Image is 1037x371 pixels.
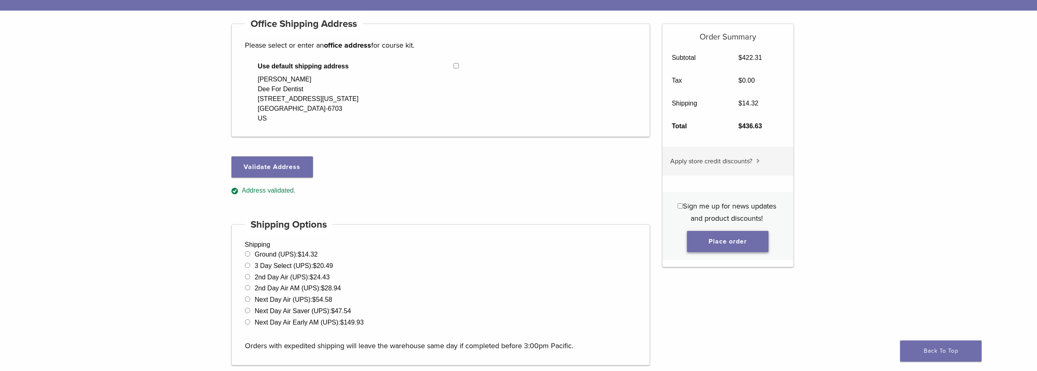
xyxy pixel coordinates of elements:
span: $ [313,262,317,269]
bdi: 14.32 [738,100,758,107]
bdi: 24.43 [310,274,330,281]
p: Orders with expedited shipping will leave the warehouse same day if completed before 3:00pm Pacific. [245,327,637,352]
div: Address validated. [231,186,650,196]
bdi: 14.32 [298,251,318,258]
input: Sign me up for news updates and product discounts! [678,203,683,209]
label: Ground (UPS): [255,251,318,258]
h4: Shipping Options [245,215,333,235]
bdi: 0.00 [738,77,755,84]
span: $ [340,319,344,326]
label: 3 Day Select (UPS): [255,262,333,269]
bdi: 20.49 [313,262,333,269]
bdi: 436.63 [738,123,762,130]
span: $ [738,77,742,84]
span: $ [331,307,335,314]
th: Subtotal [663,46,729,69]
button: Place order [687,231,768,252]
p: Please select or enter an for course kit. [245,39,637,51]
th: Shipping [663,92,729,115]
span: $ [738,54,742,61]
span: $ [298,251,302,258]
th: Total [663,115,729,138]
label: 2nd Day Air (UPS): [255,274,330,281]
a: Back To Top [900,340,982,362]
img: caret.svg [756,159,760,163]
bdi: 149.93 [340,319,364,326]
div: Shipping [231,224,650,365]
strong: office address [324,41,371,50]
bdi: 54.58 [312,296,332,303]
h5: Order Summary [663,24,793,42]
label: Next Day Air Early AM (UPS): [255,319,364,326]
span: Apply store credit discounts? [670,157,752,165]
span: $ [738,123,742,130]
div: [PERSON_NAME] Dee For Dentist [STREET_ADDRESS][US_STATE] [GEOGRAPHIC_DATA]-6703 US [258,75,359,123]
bdi: 47.54 [331,307,351,314]
label: Next Day Air Saver (UPS): [255,307,351,314]
button: Validate Address [231,156,313,178]
span: $ [321,285,325,292]
span: $ [312,296,316,303]
th: Tax [663,69,729,92]
bdi: 28.94 [321,285,341,292]
h4: Office Shipping Address [245,14,363,34]
label: Next Day Air (UPS): [255,296,332,303]
span: Sign me up for news updates and product discounts! [683,202,776,223]
span: $ [310,274,313,281]
label: 2nd Day Air AM (UPS): [255,285,341,292]
span: Use default shipping address [258,61,454,71]
span: $ [738,100,742,107]
bdi: 422.31 [738,54,762,61]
